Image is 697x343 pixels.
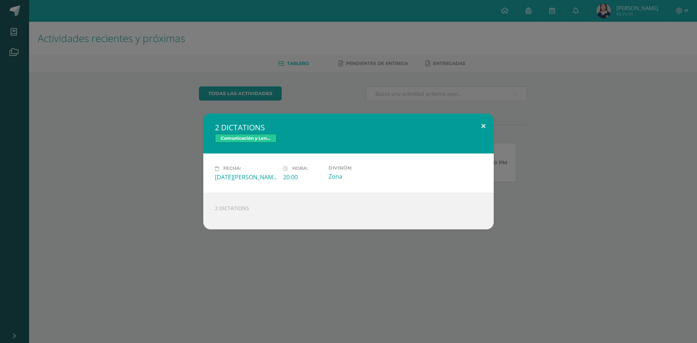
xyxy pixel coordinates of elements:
span: Hora: [292,166,308,171]
button: Close (Esc) [473,114,494,138]
div: 20:00 [283,173,323,181]
div: [DATE][PERSON_NAME] [215,173,277,181]
label: División: [329,165,391,171]
h2: 2 DICTATIONS [215,122,482,132]
span: Comunicación y Lenguaje L3. Tercer Idioma [215,134,277,143]
div: Zona [329,172,391,180]
div: 2 DICTATIONS [203,193,494,229]
span: Fecha: [223,166,241,171]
